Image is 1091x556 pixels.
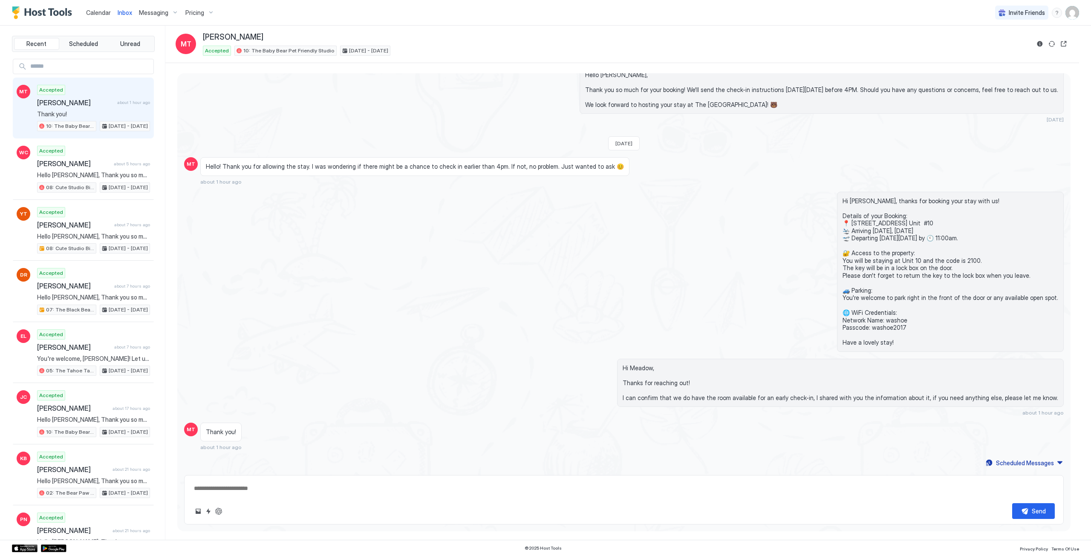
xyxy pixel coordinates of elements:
div: Send [1032,507,1046,516]
span: Thank you! [37,110,150,118]
a: Inbox [118,8,132,17]
span: Accepted [39,331,63,338]
input: Input Field [27,59,153,74]
span: KB [20,455,27,462]
span: 10: The Baby Bear Pet Friendly Studio [46,122,94,130]
a: Host Tools Logo [12,6,76,19]
span: [DATE] - [DATE] [109,428,148,436]
button: Scheduled [61,38,106,50]
span: Accepted [205,47,229,55]
span: [DATE] - [DATE] [109,122,148,130]
span: 10: The Baby Bear Pet Friendly Studio [243,47,335,55]
span: Accepted [39,453,63,461]
span: Hello [PERSON_NAME], Thank you so much for your booking! We'll send the check-in instructions on ... [37,294,150,301]
span: Calendar [86,9,111,16]
span: about 7 hours ago [114,222,150,228]
span: WC [19,149,28,156]
button: ChatGPT Auto Reply [214,506,224,516]
span: Accepted [39,514,63,521]
button: Open reservation [1059,39,1069,49]
span: PN [20,516,27,523]
span: about 5 hours ago [114,161,150,167]
span: [DATE] [1047,116,1064,123]
span: © 2025 Host Tools [525,545,562,551]
span: about 7 hours ago [114,283,150,289]
div: tab-group [12,36,155,52]
span: Accepted [39,269,63,277]
span: 08: Cute Studio Bike to Beach [46,184,94,191]
span: 05: The Tahoe Tamarack Pet Friendly Studio [46,367,94,375]
span: about 1 hour ago [200,444,242,450]
span: [DATE] [615,140,632,147]
span: MT [181,39,191,49]
span: Recent [26,40,46,48]
span: [PERSON_NAME] [37,465,109,474]
span: MT [187,160,195,168]
button: Scheduled Messages [984,457,1064,469]
button: Upload image [193,506,203,516]
span: Hi [PERSON_NAME], thanks for booking your stay with us! Details of your Booking: 📍 [STREET_ADDRES... [843,197,1058,346]
button: Quick reply [203,506,214,516]
div: User profile [1065,6,1079,20]
a: Google Play Store [41,544,66,552]
span: about 1 hour ago [117,100,150,105]
a: App Store [12,544,38,552]
span: Scheduled [69,40,98,48]
span: 10: The Baby Bear Pet Friendly Studio [46,428,94,436]
span: [PERSON_NAME] [37,404,109,412]
span: MT [187,426,195,433]
span: about 1 hour ago [1022,409,1064,416]
span: Hello [PERSON_NAME], Thank you so much for your booking! We'll send the check-in instructions [DA... [37,416,150,423]
span: Accepted [39,147,63,155]
span: JC [20,393,27,401]
span: 02: The Bear Paw Pet Friendly King Studio [46,489,94,497]
span: Inbox [118,9,132,16]
div: Scheduled Messages [996,458,1054,467]
button: Unread [107,38,153,50]
span: Hello [PERSON_NAME], Thank you so much for your booking! We'll send the check-in instructions [DA... [37,171,150,179]
button: Reservation information [1035,39,1045,49]
span: EL [20,332,26,340]
span: 07: The Black Bear King Studio [46,306,94,314]
span: [PERSON_NAME] [37,526,109,535]
span: Hi Meadow, Thanks for reaching out! I can confirm that we do have the room available for an early... [623,364,1058,402]
span: about 1 hour ago [200,179,242,185]
span: 08: Cute Studio Bike to Beach [46,245,94,252]
span: Unread [120,40,140,48]
span: Hello [PERSON_NAME], Thank you so much for your booking! We'll send the check-in instructions [DA... [585,71,1058,109]
button: Recent [14,38,59,50]
a: Terms Of Use [1051,544,1079,553]
span: MT [19,88,28,95]
div: menu [1052,8,1062,18]
span: YT [20,210,27,218]
span: Hello [PERSON_NAME], Thank you so much for your booking! We'll send the check-in instructions on ... [37,477,150,485]
span: Invite Friends [1009,9,1045,17]
span: Privacy Policy [1020,546,1048,551]
a: Calendar [86,8,111,17]
span: Messaging [139,9,168,17]
span: [PERSON_NAME] [37,98,114,107]
span: [PERSON_NAME] [37,282,111,290]
span: Accepted [39,392,63,399]
span: You're welcome, [PERSON_NAME]! Let us know if you need anything else 😊 [37,355,150,363]
span: about 7 hours ago [114,344,150,350]
a: Privacy Policy [1020,544,1048,553]
span: [DATE] - [DATE] [109,245,148,252]
span: about 17 hours ago [113,406,150,411]
span: [PERSON_NAME] [37,221,111,229]
span: [PERSON_NAME] [37,159,110,168]
span: Terms Of Use [1051,546,1079,551]
span: about 21 hours ago [113,528,150,533]
span: Accepted [39,86,63,94]
button: Sync reservation [1047,39,1057,49]
span: [DATE] - [DATE] [109,489,148,497]
span: about 21 hours ago [113,467,150,472]
span: [DATE] - [DATE] [109,184,148,191]
span: Hello [PERSON_NAME], Thank you so much for your booking! We'll send the check-in instructions [DA... [37,233,150,240]
span: DR [20,271,27,279]
span: [DATE] - [DATE] [109,306,148,314]
span: Pricing [185,9,204,17]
